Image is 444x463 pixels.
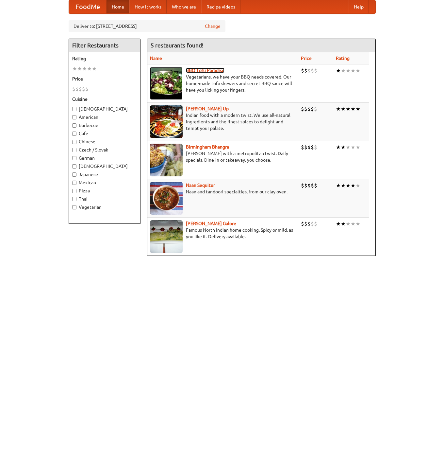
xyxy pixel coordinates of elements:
[341,144,346,151] li: ★
[72,132,76,136] input: Cafe
[186,68,224,73] a: BBQ Tofu Paradise
[336,56,350,61] a: Rating
[311,182,314,189] li: $
[72,163,137,169] label: [DEMOGRAPHIC_DATA]
[72,123,76,128] input: Barbecue
[150,227,296,240] p: Famous North Indian home cooking. Spicy or mild, as you like it. Delivery available.
[186,106,229,111] a: [PERSON_NAME] Up
[307,182,311,189] li: $
[69,20,225,32] div: Deliver to: [STREET_ADDRESS]
[314,105,317,113] li: $
[69,39,140,52] h4: Filter Restaurants
[72,65,77,72] li: ★
[107,0,129,13] a: Home
[77,65,82,72] li: ★
[186,221,236,226] a: [PERSON_NAME] Galore
[307,144,311,151] li: $
[186,183,215,188] a: Naan Sequitur
[150,105,183,138] img: curryup.jpg
[92,65,97,72] li: ★
[72,140,76,144] input: Chinese
[307,67,311,74] li: $
[301,182,304,189] li: $
[150,220,183,253] img: currygalore.jpg
[336,220,341,227] li: ★
[311,220,314,227] li: $
[129,0,167,13] a: How it works
[355,105,360,113] li: ★
[72,147,137,153] label: Czech / Slovak
[349,0,369,13] a: Help
[72,179,137,186] label: Mexican
[72,156,76,160] input: German
[72,155,137,161] label: German
[351,182,355,189] li: ★
[304,105,307,113] li: $
[82,65,87,72] li: ★
[346,105,351,113] li: ★
[336,105,341,113] li: ★
[336,67,341,74] li: ★
[150,56,162,61] a: Name
[311,105,314,113] li: $
[72,164,76,169] input: [DEMOGRAPHIC_DATA]
[341,67,346,74] li: ★
[314,67,317,74] li: $
[87,65,92,72] li: ★
[150,144,183,176] img: bhangra.jpg
[301,56,312,61] a: Price
[336,182,341,189] li: ★
[151,42,204,48] ng-pluralize: 5 restaurants found!
[150,74,296,93] p: Vegetarians, we have your BBQ needs covered. Our home-made tofu skewers and secret BBQ sauce will...
[75,85,79,93] li: $
[304,220,307,227] li: $
[341,182,346,189] li: ★
[72,122,137,129] label: Barbecue
[72,181,76,185] input: Mexican
[72,196,137,202] label: Thai
[346,182,351,189] li: ★
[304,67,307,74] li: $
[307,220,311,227] li: $
[72,85,75,93] li: $
[351,67,355,74] li: ★
[304,182,307,189] li: $
[150,67,183,100] img: tofuparadise.jpg
[72,187,137,194] label: Pizza
[311,144,314,151] li: $
[186,144,229,150] a: Birmingham Bhangra
[69,0,107,13] a: FoodMe
[150,182,183,215] img: naansequitur.jpg
[341,105,346,113] li: ★
[72,171,137,178] label: Japanese
[167,0,201,13] a: Who we are
[355,220,360,227] li: ★
[205,23,221,29] a: Change
[150,112,296,132] p: Indian food with a modern twist. We use all-natural ingredients and the finest spices to delight ...
[301,144,304,151] li: $
[307,105,311,113] li: $
[72,96,137,102] h5: Cuisine
[72,76,137,82] h5: Price
[301,220,304,227] li: $
[355,67,360,74] li: ★
[72,148,76,152] input: Czech / Slovak
[72,106,137,112] label: [DEMOGRAPHIC_DATA]
[301,105,304,113] li: $
[351,220,355,227] li: ★
[346,220,351,227] li: ★
[72,197,76,201] input: Thai
[85,85,89,93] li: $
[201,0,240,13] a: Recipe videos
[72,205,76,209] input: Vegetarian
[355,144,360,151] li: ★
[72,55,137,62] h5: Rating
[304,144,307,151] li: $
[72,114,137,120] label: American
[355,182,360,189] li: ★
[72,204,137,210] label: Vegetarian
[150,188,296,195] p: Naan and tandoori specialties, from our clay oven.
